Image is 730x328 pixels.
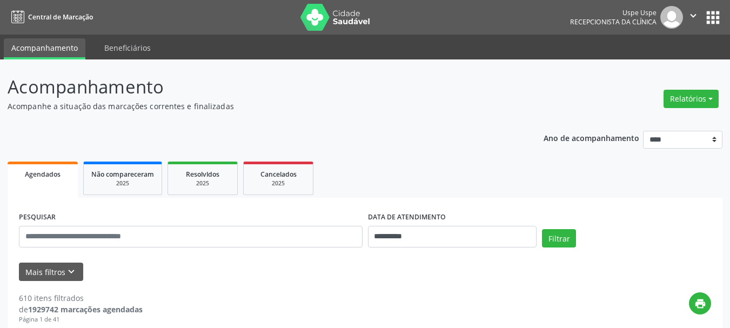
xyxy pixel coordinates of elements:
[694,298,706,310] i: print
[91,170,154,179] span: Não compareceram
[683,6,704,29] button: 
[660,6,683,29] img: img
[4,38,85,59] a: Acompanhamento
[97,38,158,57] a: Beneficiários
[687,10,699,22] i: 
[19,315,143,324] div: Página 1 de 41
[251,179,305,188] div: 2025
[704,8,722,27] button: apps
[664,90,719,108] button: Relatórios
[8,73,508,101] p: Acompanhamento
[8,8,93,26] a: Central de Marcação
[186,170,219,179] span: Resolvidos
[65,266,77,278] i: keyboard_arrow_down
[570,8,657,17] div: Uspe Uspe
[19,292,143,304] div: 610 itens filtrados
[19,209,56,226] label: PESQUISAR
[8,101,508,112] p: Acompanhe a situação das marcações correntes e finalizadas
[28,304,143,314] strong: 1929742 marcações agendadas
[368,209,446,226] label: DATA DE ATENDIMENTO
[542,229,576,247] button: Filtrar
[260,170,297,179] span: Cancelados
[544,131,639,144] p: Ano de acompanhamento
[689,292,711,314] button: print
[570,17,657,26] span: Recepcionista da clínica
[25,170,61,179] span: Agendados
[19,304,143,315] div: de
[176,179,230,188] div: 2025
[91,179,154,188] div: 2025
[19,263,83,282] button: Mais filtroskeyboard_arrow_down
[28,12,93,22] span: Central de Marcação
